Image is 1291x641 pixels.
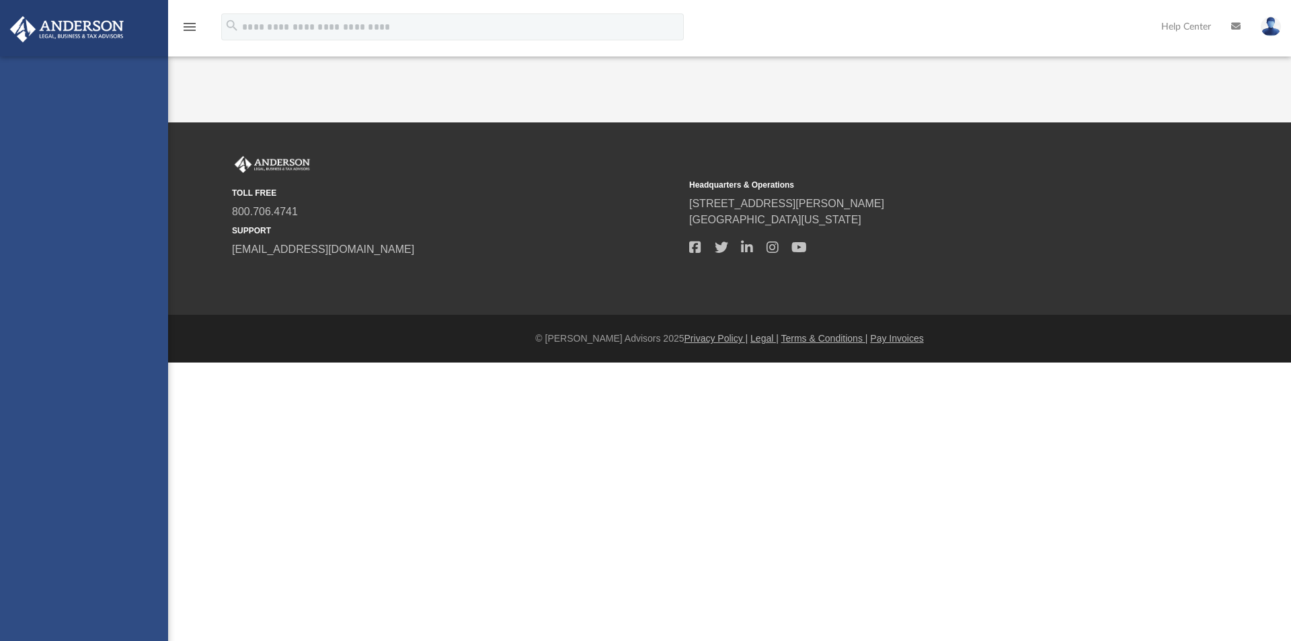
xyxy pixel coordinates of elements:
div: © [PERSON_NAME] Advisors 2025 [168,332,1291,346]
a: 800.706.4741 [232,206,298,217]
a: Privacy Policy | [684,333,748,344]
a: menu [182,26,198,35]
a: [GEOGRAPHIC_DATA][US_STATE] [689,214,861,225]
small: TOLL FREE [232,187,680,199]
a: Terms & Conditions | [781,333,868,344]
a: [STREET_ADDRESS][PERSON_NAME] [689,198,884,209]
img: User Pic [1261,17,1281,36]
img: Anderson Advisors Platinum Portal [232,156,313,174]
i: search [225,18,239,33]
small: Headquarters & Operations [689,179,1137,191]
small: SUPPORT [232,225,680,237]
i: menu [182,19,198,35]
img: Anderson Advisors Platinum Portal [6,16,128,42]
a: Legal | [750,333,779,344]
a: Pay Invoices [870,333,923,344]
a: [EMAIL_ADDRESS][DOMAIN_NAME] [232,243,414,255]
